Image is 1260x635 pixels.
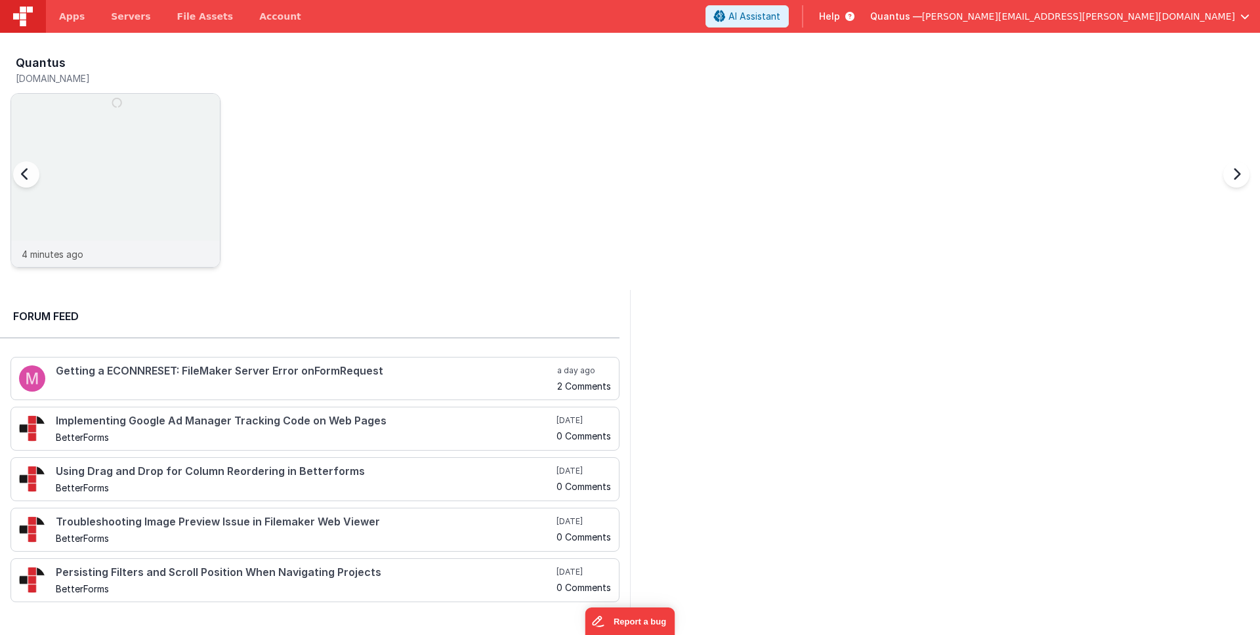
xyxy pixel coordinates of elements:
[111,10,150,23] span: Servers
[19,415,45,441] img: 295_2.png
[177,10,234,23] span: File Assets
[56,516,554,528] h4: Troubleshooting Image Preview Issue in Filemaker Web Viewer
[56,567,554,579] h4: Persisting Filters and Scroll Position When Navigating Projects
[556,567,611,577] h5: [DATE]
[870,10,1249,23] button: Quantus — [PERSON_NAME][EMAIL_ADDRESS][PERSON_NAME][DOMAIN_NAME]
[728,10,780,23] span: AI Assistant
[819,10,840,23] span: Help
[556,431,611,441] h5: 0 Comments
[56,432,554,442] h5: BetterForms
[59,10,85,23] span: Apps
[56,584,554,594] h5: BetterForms
[556,516,611,527] h5: [DATE]
[870,10,922,23] span: Quantus —
[10,508,619,552] a: Troubleshooting Image Preview Issue in Filemaker Web Viewer BetterForms [DATE] 0 Comments
[557,365,611,376] h5: a day ago
[56,365,555,377] h4: Getting a ECONNRESET: FileMaker Server Error onFormRequest
[16,56,66,70] h3: Quantus
[56,415,554,427] h4: Implementing Google Ad Manager Tracking Code on Web Pages
[13,308,606,324] h2: Forum Feed
[19,567,45,593] img: 295_2.png
[19,466,45,492] img: 295_2.png
[19,365,45,392] img: 100.png
[556,532,611,542] h5: 0 Comments
[19,516,45,543] img: 295_2.png
[556,481,611,491] h5: 0 Comments
[556,583,611,592] h5: 0 Comments
[56,533,554,543] h5: BetterForms
[10,407,619,451] a: Implementing Google Ad Manager Tracking Code on Web Pages BetterForms [DATE] 0 Comments
[557,381,611,391] h5: 2 Comments
[922,10,1235,23] span: [PERSON_NAME][EMAIL_ADDRESS][PERSON_NAME][DOMAIN_NAME]
[56,483,554,493] h5: BetterForms
[56,466,554,478] h4: Using Drag and Drop for Column Reordering in Betterforms
[556,415,611,426] h5: [DATE]
[585,607,675,635] iframe: Marker.io feedback button
[10,558,619,602] a: Persisting Filters and Scroll Position When Navigating Projects BetterForms [DATE] 0 Comments
[10,457,619,501] a: Using Drag and Drop for Column Reordering in Betterforms BetterForms [DATE] 0 Comments
[705,5,789,28] button: AI Assistant
[16,73,220,83] h5: [DOMAIN_NAME]
[556,466,611,476] h5: [DATE]
[10,357,619,400] a: Getting a ECONNRESET: FileMaker Server Error onFormRequest a day ago 2 Comments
